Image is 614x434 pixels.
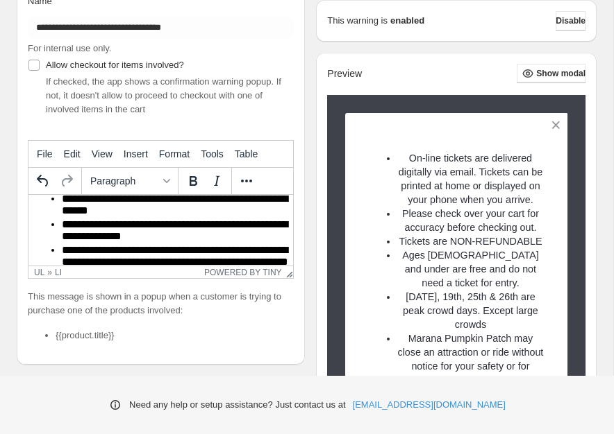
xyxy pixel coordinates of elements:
[181,169,205,193] button: Bold
[556,11,586,31] button: Disable
[397,234,544,248] li: Tickets are NON-REFUNDABLE
[397,290,544,331] li: [DATE], 19th, 25th & 26th are peak crowd days. Except large crowds
[28,43,111,53] span: For internal use only.
[37,148,53,159] span: File
[397,248,544,290] li: Ages [DEMOGRAPHIC_DATA] and under are free and do not need a ticket for entry.
[353,398,506,412] a: [EMAIL_ADDRESS][DOMAIN_NAME]
[34,268,44,277] div: ul
[31,169,55,193] button: Undo
[536,68,586,79] span: Show modal
[517,64,586,83] button: Show modal
[47,268,52,277] div: »
[327,68,362,80] h2: Preview
[327,14,388,28] p: This warning is
[397,331,544,428] li: Marana Pumpkin Patch may close an attraction or ride without notice for your safety or for weathe...
[28,290,294,318] p: This message is shown in a popup when a customer is trying to purchase one of the products involved:
[85,169,175,193] button: Formats
[56,329,294,342] li: {{product.title}}
[205,169,229,193] button: Italic
[46,60,184,70] span: Allow checkout for items involved?
[201,148,224,159] span: Tools
[90,175,158,186] span: Paragraph
[556,15,586,26] span: Disable
[92,148,113,159] span: View
[64,148,81,159] span: Edit
[55,169,78,193] button: Redo
[28,195,293,266] iframe: Rich Text Area
[159,148,190,159] span: Format
[397,207,544,234] li: Please check over your cart for accuracy before checking out.
[55,268,62,277] div: li
[235,148,258,159] span: Table
[397,151,544,207] li: On-line tickets are delivered digitally via email. Tickets can be printed at home or displayed on...
[46,76,281,114] span: If checked, the app shows a confirmation warning popup. If not, it doesn't allow to proceed to ch...
[204,268,282,277] a: Powered by Tiny
[124,148,148,159] span: Insert
[235,169,258,193] button: More...
[390,14,424,28] strong: enabled
[282,266,294,278] div: Resize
